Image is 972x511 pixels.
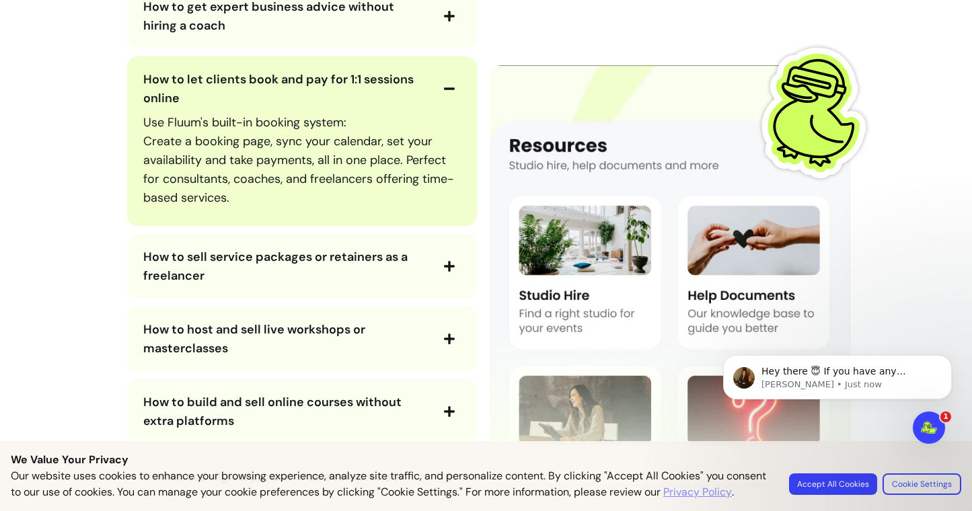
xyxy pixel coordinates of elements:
a: Privacy Policy [663,484,732,500]
img: Fluum Duck sticker [749,45,884,180]
button: Accept All Cookies [789,473,877,495]
button: How to build and sell online courses without extra platforms [143,393,461,430]
p: We Value Your Privacy [11,452,961,468]
span: How to build and sell online courses without extra platforms [143,394,402,429]
span: How to let clients book and pay for 1:1 sessions online [143,71,414,106]
button: How to let clients book and pay for 1:1 sessions online [143,70,461,108]
iframe: Intercom notifications message [703,327,972,475]
button: How to host and sell live workshops or masterclasses [143,320,461,358]
iframe: Intercom live chat [913,411,945,444]
button: How to sell service packages or retainers as a freelancer [143,247,461,285]
p: Use Fluum's built-in booking system: Create a booking page, sync your calendar, set your availabi... [143,113,461,207]
button: Cookie Settings [883,473,961,495]
span: How to host and sell live workshops or masterclasses [143,321,365,356]
p: Our website uses cookies to enhance your browsing experience, analyze site traffic, and personali... [11,468,773,500]
div: How to let clients book and pay for 1:1 sessions online [143,108,461,212]
span: 1 [940,411,951,422]
span: How to sell service packages or retainers as a freelancer [143,249,408,284]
